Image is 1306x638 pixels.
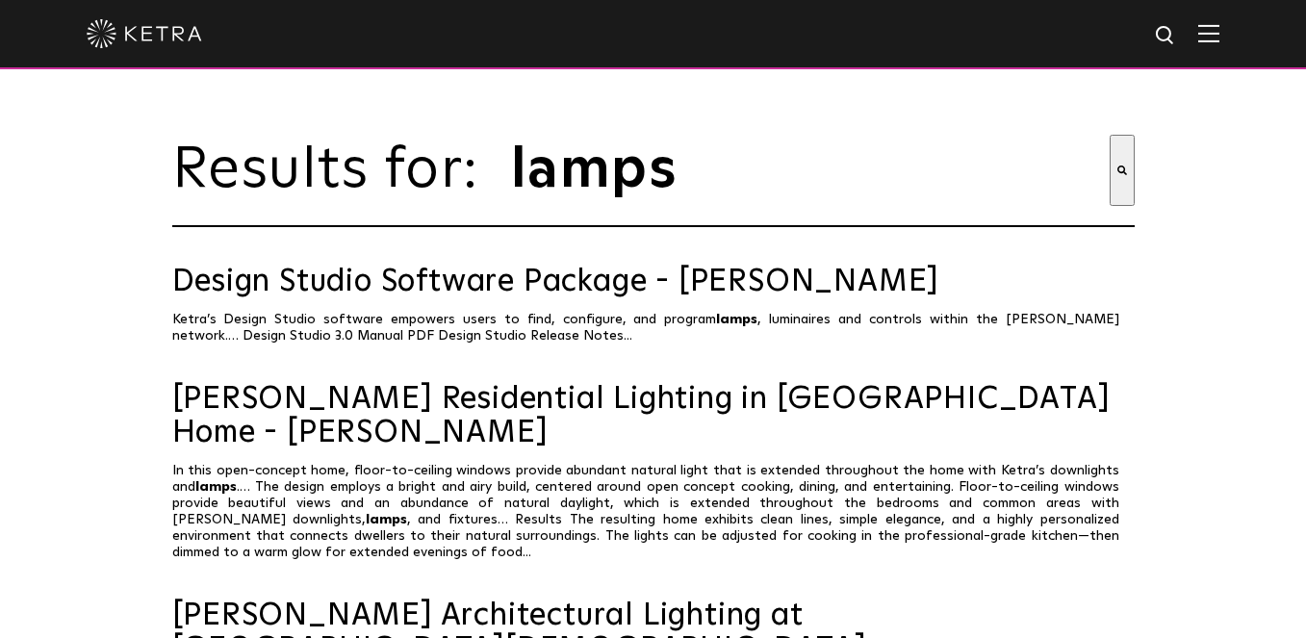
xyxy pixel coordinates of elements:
[1154,24,1178,48] img: search icon
[172,266,1135,299] a: Design Studio Software Package - [PERSON_NAME]
[172,312,1135,345] p: Ketra’s Design Studio software empowers users to find, configure, and program , luminaires and co...
[172,383,1135,450] a: [PERSON_NAME] Residential Lighting in [GEOGRAPHIC_DATA] Home - [PERSON_NAME]
[87,19,202,48] img: ketra-logo-2019-white
[172,463,1135,561] p: In this open-concept home, floor-to-ceiling windows provide abundant natural light that is extend...
[366,513,407,526] span: lamps
[1198,24,1219,42] img: Hamburger%20Nav.svg
[172,141,499,199] span: Results for:
[1110,135,1135,206] button: Search
[509,135,1110,206] input: This is a search field with an auto-suggest feature attached.
[195,480,237,494] span: lamps
[716,313,757,326] span: lamps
